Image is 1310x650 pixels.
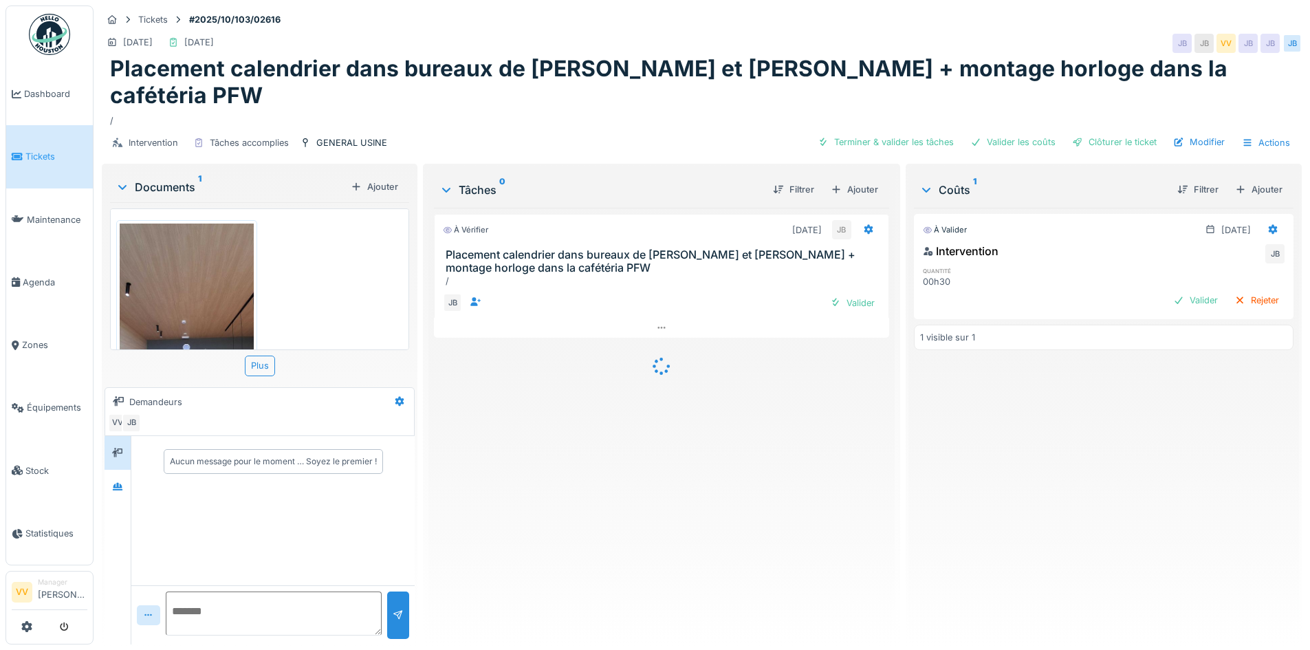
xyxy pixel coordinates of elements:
div: Aucun message pour le moment … Soyez le premier ! [170,455,377,468]
div: Clôturer le ticket [1067,133,1162,151]
div: JB [1265,244,1285,263]
div: Demandeurs [129,396,182,409]
div: VV [1216,34,1236,53]
div: Intervention [923,243,998,259]
a: Dashboard [6,63,93,125]
div: [DATE] [792,224,822,237]
div: VV [108,413,127,433]
div: Actions [1236,133,1296,153]
h6: quantité [923,266,1040,275]
a: VV Manager[PERSON_NAME] [12,577,87,610]
sup: 0 [499,182,505,198]
div: 00h30 [923,275,1040,288]
div: À valider [923,224,967,236]
div: GENERAL USINE [316,136,387,149]
li: VV [12,582,32,603]
h1: Placement calendrier dans bureaux de [PERSON_NAME] et [PERSON_NAME] + montage horloge dans la caf... [110,56,1293,109]
a: Zones [6,314,93,376]
div: Filtrer [767,180,820,199]
span: Agenda [23,276,87,289]
div: / [446,274,882,288]
a: Maintenance [6,188,93,251]
span: Dashboard [24,87,87,100]
div: Intervention [129,136,178,149]
div: Tickets [138,13,168,26]
span: Équipements [27,401,87,414]
span: Stock [25,464,87,477]
div: Valider les coûts [965,133,1061,151]
span: Maintenance [27,213,87,226]
sup: 1 [198,179,201,195]
a: Stock [6,440,93,502]
span: Statistiques [25,527,87,540]
img: k0mwf8lx9kqgafcw4hwdvzmjrex0 [120,224,254,513]
a: Équipements [6,376,93,439]
div: JB [832,220,851,239]
h3: Placement calendrier dans bureaux de [PERSON_NAME] et [PERSON_NAME] + montage horloge dans la caf... [446,248,882,274]
div: Ajouter [1230,180,1288,199]
div: JB [1172,34,1192,53]
a: Agenda [6,251,93,314]
div: [DATE] [123,36,153,49]
div: À vérifier [443,224,488,236]
div: JB [1194,34,1214,53]
img: Badge_color-CXgf-gQk.svg [29,14,70,55]
div: Ajouter [345,177,404,196]
div: Ajouter [825,180,884,199]
div: Filtrer [1172,180,1224,199]
div: JB [122,413,141,433]
div: Tâches [439,182,761,198]
li: [PERSON_NAME] [38,577,87,607]
div: JB [1238,34,1258,53]
a: Statistiques [6,502,93,565]
div: Tâches accomplies [210,136,289,149]
strong: #2025/10/103/02616 [184,13,286,26]
div: Plus [245,356,275,376]
span: Tickets [25,150,87,163]
a: Tickets [6,125,93,188]
div: Modifier [1168,133,1230,151]
div: [DATE] [1221,224,1251,237]
span: Zones [22,338,87,351]
div: Manager [38,577,87,587]
div: JB [1282,34,1302,53]
div: Rejeter [1229,291,1285,310]
div: Valider [1168,291,1223,310]
div: Documents [116,179,345,195]
div: Coûts [919,182,1166,198]
div: / [110,109,1293,127]
sup: 1 [973,182,976,198]
div: JB [443,293,462,312]
div: [DATE] [184,36,214,49]
div: Valider [825,294,880,312]
div: 1 visible sur 1 [920,331,975,344]
div: JB [1260,34,1280,53]
div: Terminer & valider les tâches [812,133,959,151]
